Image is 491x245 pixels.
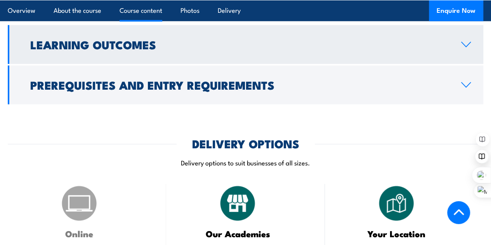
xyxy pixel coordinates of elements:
[186,229,290,238] h3: Our Academies
[30,39,449,49] h2: Learning Outcomes
[192,138,299,148] h2: DELIVERY OPTIONS
[8,66,483,104] a: Prerequisites and Entry Requirements
[8,25,483,64] a: Learning Outcomes
[344,229,448,238] h3: Your Location
[27,229,131,238] h3: Online
[30,80,449,90] h2: Prerequisites and Entry Requirements
[8,158,483,167] p: Delivery options to suit businesses of all sizes.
